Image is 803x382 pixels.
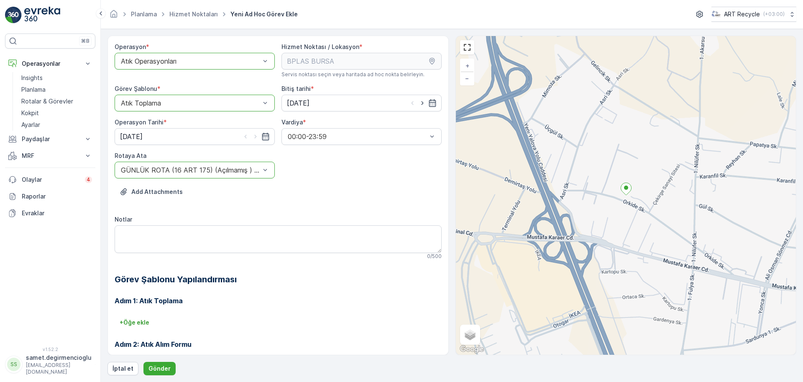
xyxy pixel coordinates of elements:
span: v 1.52.2 [5,347,95,352]
label: Bitiş tarihi [281,85,311,92]
a: Planlama [131,10,157,18]
button: ART Recycle(+03:00) [711,7,796,22]
p: Raporlar [22,192,92,201]
span: Yeni Ad Hoc Görev Ekle [229,10,299,18]
p: + Öğe ekle [120,318,149,327]
input: dd/mm/yyyy [115,128,275,145]
h3: Adım 1: Atık Toplama [115,296,442,306]
button: +Öğe ekle [115,316,154,329]
a: Olaylar4 [5,171,95,188]
p: 0 / 500 [427,253,442,260]
button: Gönder [143,362,176,375]
p: [EMAIL_ADDRESS][DOMAIN_NAME] [26,362,92,375]
p: Rotalar & Görevler [21,97,73,106]
p: samet.degirmencioglu [26,354,92,362]
a: Planlama [18,84,95,95]
p: Insights [21,74,43,82]
button: Paydaşlar [5,131,95,147]
a: Hizmet Noktaları [169,10,218,18]
img: Google [458,344,486,355]
p: Operasyonlar [22,59,79,68]
span: + [465,62,469,69]
img: image_23.png [711,10,721,19]
p: ( +03:00 ) [763,11,785,18]
label: Operasyon Tarihi [115,119,164,126]
a: Kokpit [18,107,95,119]
h3: Adım 2: Atık Alım Formu [115,339,442,349]
a: Evraklar [5,205,95,222]
p: Add Attachments [131,188,183,196]
label: Operasyon [115,43,146,50]
p: Planlama [21,85,46,94]
img: logo_light-DOdMpM7g.png [24,7,60,23]
input: BPLAS BURSA [281,53,442,70]
p: 4 [87,176,90,183]
label: Görev Şablonu [115,85,157,92]
button: SSsamet.degirmencioglu[EMAIL_ADDRESS][DOMAIN_NAME] [5,354,95,375]
p: Kokpit [21,109,39,117]
a: Insights [18,72,95,84]
a: Uzaklaştır [461,72,473,85]
a: Layers [461,325,479,344]
span: Servis noktası seçin veya haritada ad hoc nokta belirleyin. [281,71,425,78]
p: Olaylar [22,176,80,184]
a: Yakınlaştır [461,59,473,72]
p: ART Recycle [724,10,760,18]
p: Gönder [148,364,171,373]
p: MRF [22,152,79,160]
a: Raporlar [5,188,95,205]
a: View Fullscreen [461,41,473,54]
a: Ayarlar [18,119,95,131]
div: SS [7,358,20,371]
h2: Görev Şablonu Yapılandırması [115,273,442,286]
p: ⌘B [81,38,90,44]
button: İptal et [107,362,138,375]
button: Operasyonlar [5,55,95,72]
p: İptal et [113,364,133,373]
button: Dosya Yükle [115,185,188,199]
p: Ayarlar [21,121,40,129]
label: Hizmet Noktası / Lokasyon [281,43,359,50]
button: MRF [5,147,95,164]
a: Rotalar & Görevler [18,95,95,107]
p: Paydaşlar [22,135,79,143]
p: Evraklar [22,209,92,217]
img: logo [5,7,22,23]
label: Vardiya [281,119,303,126]
span: − [465,75,469,82]
a: Bu bölgeyi Google Haritalar'da açın (yeni pencerede açılır) [458,344,486,355]
label: Rotaya Ata [115,152,146,159]
label: Notlar [115,216,132,223]
a: Ana Sayfa [109,13,118,20]
input: dd/mm/yyyy [281,95,442,111]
